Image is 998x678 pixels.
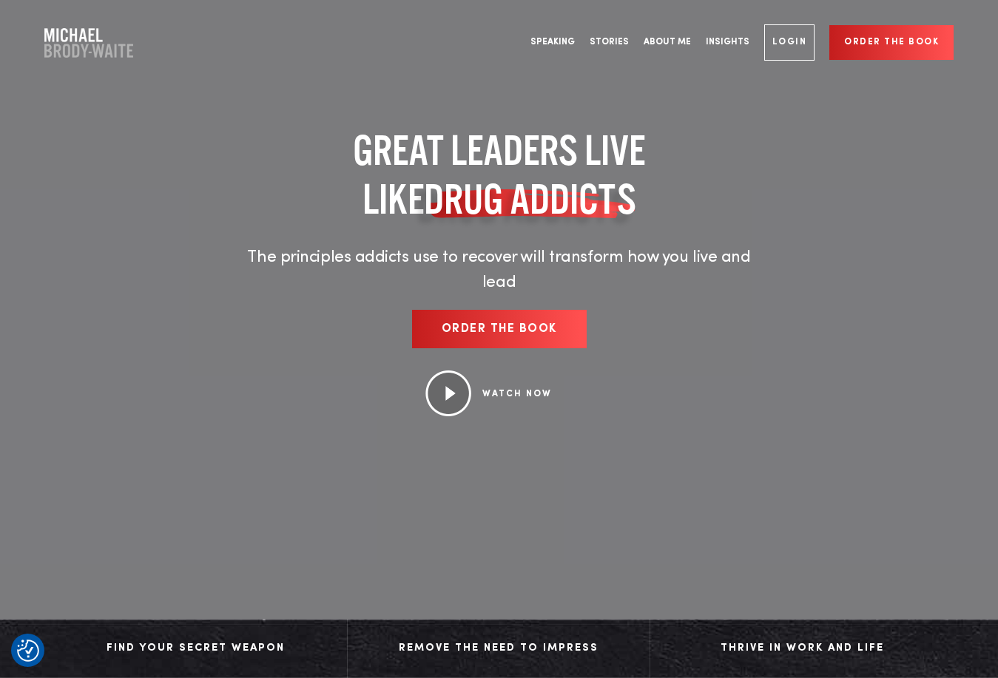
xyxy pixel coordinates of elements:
[412,310,587,348] a: Order the book
[582,15,636,70] a: Stories
[424,174,636,223] span: DRUG ADDICTS
[636,15,698,70] a: About Me
[17,640,39,662] button: Consent Preferences
[44,28,133,58] a: Company Logo Company Logo
[17,640,39,662] img: Revisit consent button
[665,637,939,660] div: Thrive in Work and Life
[482,390,552,399] a: WATCH NOW
[363,637,635,660] div: Remove The Need to Impress
[247,249,750,291] span: The principles addicts use to recover will transform how you live and lead
[442,323,557,335] span: Order the book
[764,24,815,61] a: Login
[237,126,762,223] h1: GREAT LEADERS LIVE LIKE
[698,15,757,70] a: Insights
[829,25,954,60] a: Order the book
[523,15,582,70] a: Speaking
[59,637,332,660] div: Find Your Secret Weapon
